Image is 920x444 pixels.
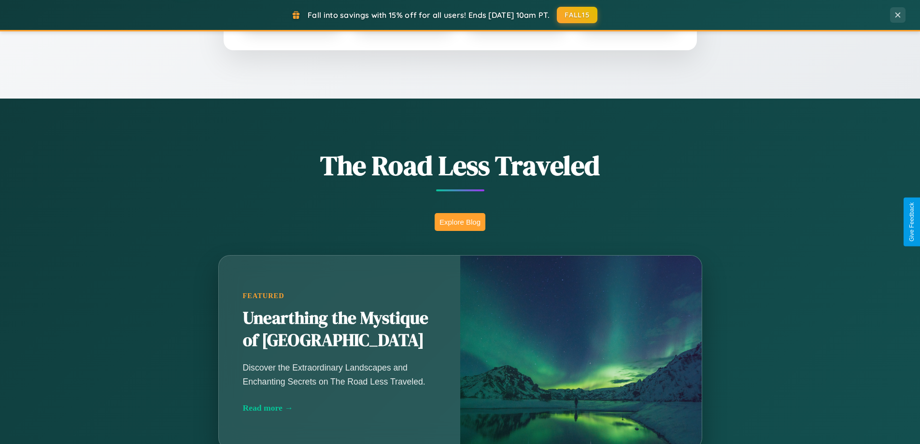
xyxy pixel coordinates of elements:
div: Featured [243,292,436,300]
div: Give Feedback [908,202,915,242]
button: FALL15 [557,7,597,23]
h1: The Road Less Traveled [170,147,750,184]
h2: Unearthing the Mystique of [GEOGRAPHIC_DATA] [243,307,436,352]
button: Explore Blog [435,213,485,231]
div: Read more → [243,403,436,413]
span: Fall into savings with 15% off for all users! Ends [DATE] 10am PT. [308,10,550,20]
p: Discover the Extraordinary Landscapes and Enchanting Secrets on The Road Less Traveled. [243,361,436,388]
